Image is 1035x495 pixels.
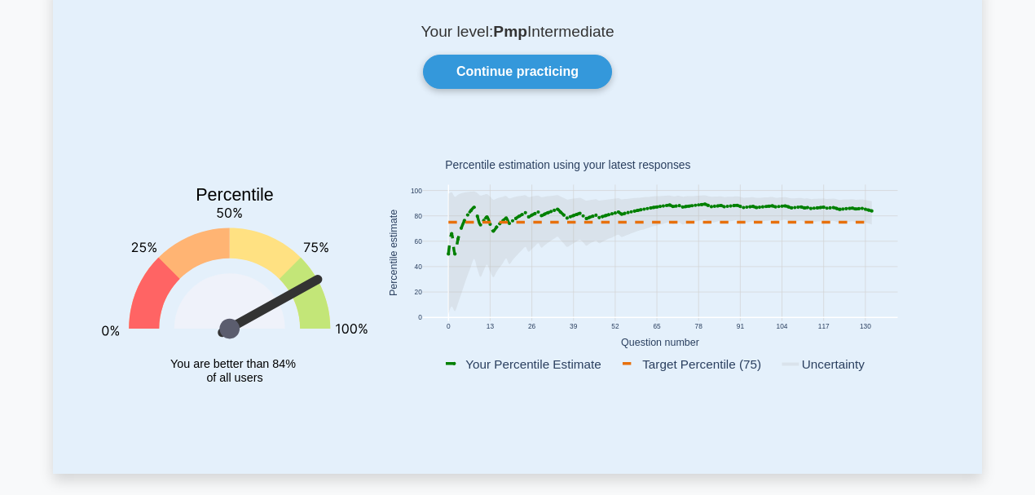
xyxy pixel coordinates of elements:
text: 20 [415,288,423,296]
text: Percentile [196,185,274,205]
a: Continue practicing [423,55,612,89]
text: 100 [411,187,422,195]
text: 26 [528,322,536,330]
text: 104 [777,322,788,330]
b: Pmp [493,23,527,40]
text: 39 [570,322,578,330]
text: 78 [695,322,703,330]
text: 130 [860,322,871,330]
text: 91 [737,322,745,330]
text: 0 [447,322,451,330]
text: 117 [818,322,830,330]
tspan: You are better than 84% [170,357,296,370]
tspan: of all users [206,372,262,385]
text: 80 [415,212,423,220]
text: Percentile estimate [388,210,399,296]
text: 40 [415,263,423,271]
text: 65 [653,322,661,330]
text: Question number [621,337,699,348]
text: 52 [611,322,619,330]
text: 13 [487,322,495,330]
text: Percentile estimation using your latest responses [445,159,690,172]
p: Your level: Intermediate [92,22,943,42]
text: 0 [418,314,422,322]
text: 60 [415,237,423,245]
